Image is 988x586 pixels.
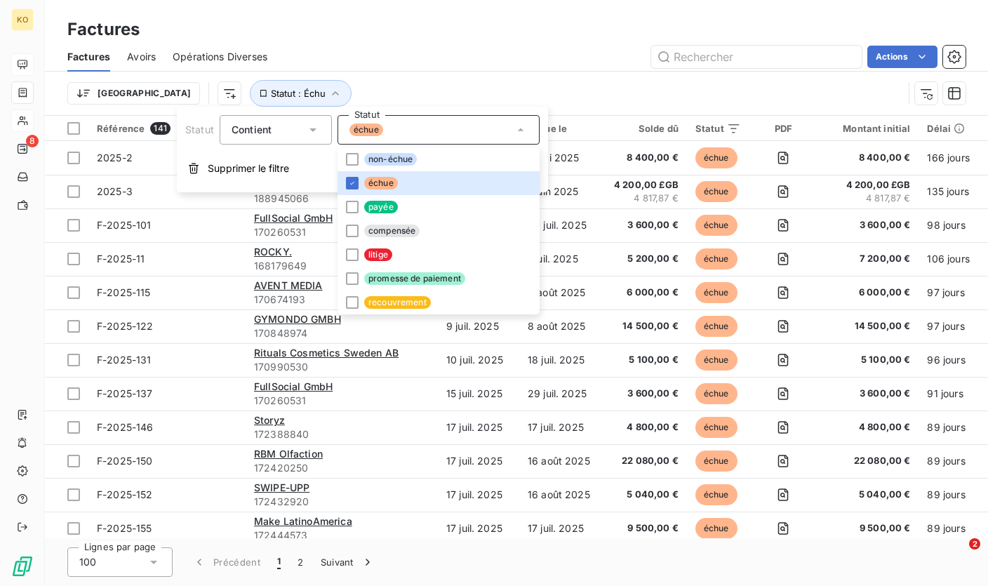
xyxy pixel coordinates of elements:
span: F-2025-152 [97,488,153,500]
span: échue [695,484,737,505]
span: promesse de paiement [364,272,465,285]
span: 100 [79,555,96,569]
td: 89 jours [919,512,980,545]
span: échue [695,451,737,472]
button: Actions [867,46,937,68]
span: 3 600,00 € [826,218,910,232]
td: 16 août 2025 [519,478,601,512]
button: Suivant [312,547,383,577]
td: 96 jours [919,343,980,377]
span: 5 040,00 € [826,488,910,502]
span: F-2025-137 [97,387,153,399]
button: Précédent [184,547,269,577]
span: Storyz [254,414,285,426]
td: 97 jours [919,309,980,343]
span: FullSocial GmbH [254,380,333,392]
button: [GEOGRAPHIC_DATA] [67,82,200,105]
div: Montant initial [826,123,910,134]
div: Statut [695,123,741,134]
div: PDF [758,123,809,134]
span: Opérations Diverses [173,50,267,64]
span: 170260531 [254,394,429,408]
td: 29 juil. 2025 [519,377,601,411]
span: échue [695,316,737,337]
span: échue [695,349,737,371]
span: 8 [26,135,39,147]
span: 170674193 [254,293,429,307]
td: 17 juil. 2025 [438,478,519,512]
span: F-2025-131 [97,354,152,366]
span: Make LatinoAmerica [254,515,352,527]
span: F-2025-101 [97,219,152,231]
span: 6 000,00 € [826,286,910,300]
span: 188945066 [254,192,429,206]
span: 172444573 [254,528,429,542]
span: AVENT MEDIA [254,279,323,291]
td: 9 juil. 2025 [438,309,519,343]
span: 8 400,00 € [609,151,679,165]
span: 2 [969,538,980,550]
td: 10 juil. 2025 [438,343,519,377]
span: 22 080,00 € [826,454,910,468]
span: 9 500,00 € [826,521,910,535]
div: KO [11,8,34,31]
span: F-2025-115 [97,286,151,298]
div: Délai [927,123,971,134]
span: 5 100,00 € [826,353,910,367]
span: échue [695,248,737,269]
span: F-2025-122 [97,320,154,332]
span: 170260531 [254,225,429,239]
span: 9 500,00 € [609,521,679,535]
span: F-2025-150 [97,455,153,467]
td: 91 jours [919,377,980,411]
span: 2025-2 [97,152,133,164]
span: 2025-3 [97,185,133,197]
td: 17 juil. 2025 [438,444,519,478]
span: Avoirs [127,50,156,64]
span: FullSocial GmbH [254,212,333,224]
span: 5 200,00 € [609,252,679,266]
span: payée [364,201,398,213]
button: 1 [269,547,289,577]
span: 5 040,00 € [609,488,679,502]
td: 17 juil. 2025 [519,512,601,545]
div: Solde dû [609,123,679,134]
img: Logo LeanPay [11,555,34,578]
span: échue [695,215,737,236]
span: F-2025-146 [97,421,154,433]
td: 22 juil. 2025 [519,208,601,242]
td: 18 juil. 2025 [519,343,601,377]
button: 2 [289,547,312,577]
span: 141 [150,122,170,135]
span: échue [349,124,383,136]
span: Contient [232,124,272,135]
span: 4 800,00 € [826,420,910,434]
td: 106 jours [919,242,980,276]
td: 8 août 2025 [519,309,601,343]
span: 5 100,00 € [609,353,679,367]
span: 4 200,00 £GB [609,178,679,192]
span: 4 800,00 € [609,420,679,434]
td: 8 août 2025 [519,276,601,309]
span: Supprimer le filtre [208,161,289,175]
span: 8 400,00 € [826,151,910,165]
span: Statut [185,124,214,135]
span: 172420250 [254,461,429,475]
iframe: Intercom live chat [940,538,974,572]
td: 17 juil. 2025 [438,512,519,545]
input: Rechercher [651,46,862,68]
span: F-2025-11 [97,253,145,265]
td: 1 juil. 2025 [519,242,601,276]
td: 16 août 2025 [519,444,601,478]
span: non-échue [364,153,417,166]
td: 15 juil. 2025 [438,377,519,411]
span: compensée [364,225,420,237]
span: Statut : Échu [271,88,326,99]
span: 1 [277,555,281,569]
button: Supprimer le filtre [177,153,548,184]
span: 170990530 [254,360,429,374]
span: 172388840 [254,427,429,441]
span: RBM Olfaction [254,448,323,460]
span: échue [364,177,398,189]
span: ROCKY. [254,246,292,258]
